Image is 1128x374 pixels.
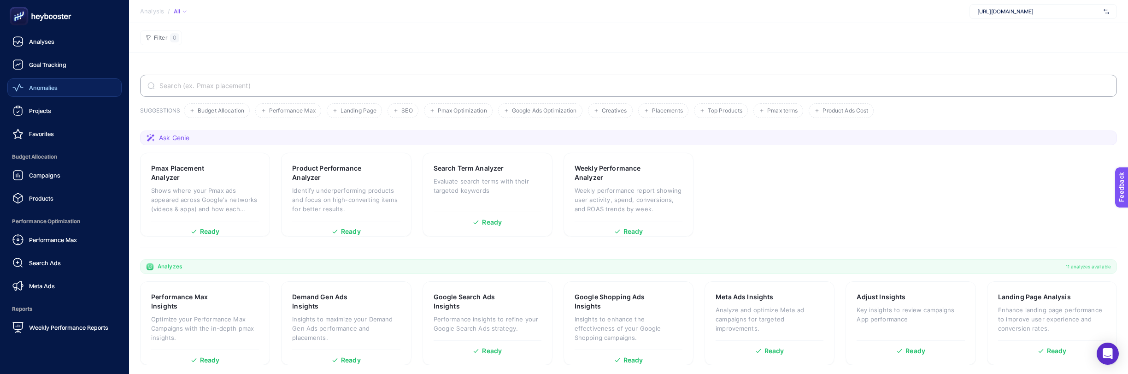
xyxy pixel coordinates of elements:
span: Favorites [29,130,54,137]
span: Feedback [6,3,35,10]
p: Identify underperforming products and focus on high-converting items for better results. [292,186,400,214]
span: Analysis [140,8,164,15]
a: Anomalies [7,78,122,97]
div: All [174,8,187,15]
a: Projects [7,101,122,120]
a: Performance Max [7,231,122,249]
a: Weekly Performance AnalyzerWeekly performance report showing user activity, spend, conversions, a... [564,153,693,237]
p: Enhance landing page performance to improve user experience and conversion rates. [998,305,1106,333]
span: Reports [7,300,122,318]
span: Budget Allocation [198,107,244,114]
span: Landing Page [341,107,376,114]
a: Performance Max InsightsOptimize your Performance Max Campaigns with the in-depth pmax insights.R... [140,281,270,365]
h3: Demand Gen Ads Insights [292,292,371,311]
h3: Google Search Ads Insights [434,292,513,311]
h3: Meta Ads Insights [716,292,773,302]
span: 11 analyzes available [1066,263,1111,270]
p: Insights to maximize your Demand Gen Ads performance and placements. [292,315,400,342]
span: Top Products [708,107,742,114]
a: Adjust InsightsKey insights to review campaigns App performanceReady [846,281,975,365]
span: Ask Genie [159,133,189,142]
h3: Landing Page Analysis [998,292,1071,302]
span: Ready [623,357,643,363]
span: Budget Allocation [7,148,122,166]
img: svg%3e [1104,7,1109,16]
input: Search [158,82,1110,89]
span: / [168,7,170,15]
span: Ready [905,348,925,354]
span: Ready [482,348,502,354]
span: Weekly Performance Reports [29,324,108,331]
span: Performance Max [29,236,77,243]
span: Performance Max [269,107,316,114]
a: Product Performance AnalyzerIdentify underperforming products and focus on high-converting items ... [281,153,411,237]
span: Product Ads Cost [822,107,868,114]
h3: SUGGESTIONS [140,107,180,118]
span: Goal Tracking [29,61,66,68]
p: Evaluate search terms with their targeted keywords [434,177,541,195]
a: Meta Ads [7,277,122,295]
p: Performance insights to refine your Google Search Ads strategy. [434,315,541,333]
span: Google Ads Optimization [512,107,577,114]
a: Meta Ads InsightsAnalyze and optimize Meta ad campaigns for targeted improvements.Ready [705,281,834,365]
span: Analyzes [158,263,182,270]
span: Ready [200,228,220,235]
p: Insights to enhance the effectiveness of your Google Shopping campaigns. [575,315,682,342]
span: Ready [764,348,784,354]
span: Ready [482,219,502,226]
span: Ready [341,357,361,363]
a: Weekly Performance Reports [7,318,122,337]
a: Campaigns [7,166,122,184]
h3: Pmax Placement Analyzer [151,164,230,182]
a: Google Shopping Ads InsightsInsights to enhance the effectiveness of your Google Shopping campaig... [564,281,693,365]
div: Open Intercom Messenger [1097,343,1119,365]
h3: Search Term Analyzer [434,164,504,173]
span: Campaigns [29,172,60,179]
h3: Product Performance Analyzer [292,164,372,182]
p: Shows where your Pmax ads appeared across Google's networks (videos & apps) and how each placemen... [151,186,259,214]
a: Google Search Ads InsightsPerformance insights to refine your Google Search Ads strategy.Ready [423,281,552,365]
p: Optimize your Performance Max Campaigns with the in-depth pmax insights. [151,315,259,342]
span: Products [29,195,53,202]
a: Favorites [7,125,122,143]
span: Placements [652,107,683,114]
a: Analyses [7,32,122,51]
span: Ready [1047,348,1067,354]
span: Creatives [602,107,627,114]
p: Weekly performance report showing user activity, spend, conversions, and ROAS trends by week. [575,186,682,214]
p: Key insights to review campaigns App performance [857,305,964,324]
span: Anomalies [29,84,58,91]
a: Demand Gen Ads InsightsInsights to maximize your Demand Gen Ads performance and placements.Ready [281,281,411,365]
h3: Adjust Insights [857,292,905,302]
span: Ready [623,228,643,235]
span: Ready [200,357,220,363]
span: [URL][DOMAIN_NAME] [977,8,1100,15]
span: Filter [154,35,167,42]
span: Meta Ads [29,282,55,290]
h3: Google Shopping Ads Insights [575,292,654,311]
a: Goal Tracking [7,55,122,74]
h3: Performance Max Insights [151,292,230,311]
button: Filter0 [140,30,182,45]
p: Analyze and optimize Meta ad campaigns for targeted improvements. [716,305,823,333]
h3: Weekly Performance Analyzer [575,164,654,182]
span: Projects [29,107,51,114]
span: Analyses [29,38,54,45]
span: SEO [401,107,412,114]
a: Search Term AnalyzerEvaluate search terms with their targeted keywordsReady [423,153,552,237]
span: Pmax Optimization [438,107,487,114]
span: Search Ads [29,259,61,267]
a: Landing Page AnalysisEnhance landing page performance to improve user experience and conversion r... [987,281,1117,365]
a: Products [7,189,122,208]
a: Search Ads [7,254,122,272]
span: Ready [341,228,361,235]
span: 0 [173,34,176,42]
a: Pmax Placement AnalyzerShows where your Pmax ads appeared across Google's networks (videos & apps... [140,153,270,237]
span: Pmax terms [767,107,798,114]
span: Performance Optimization [7,212,122,231]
